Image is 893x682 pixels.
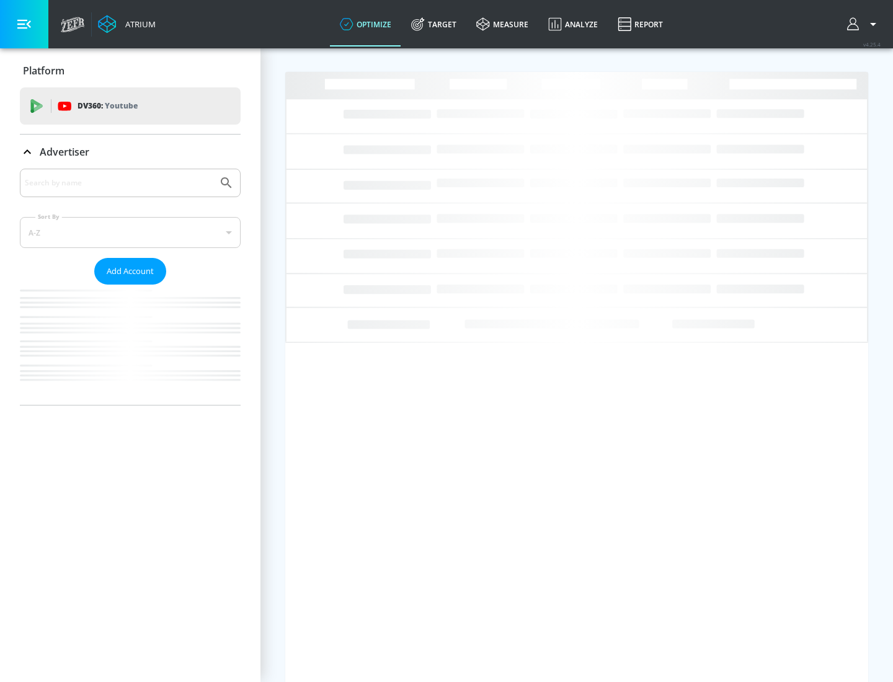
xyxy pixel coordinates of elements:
a: Atrium [98,15,156,33]
span: Add Account [107,264,154,278]
div: Advertiser [20,169,241,405]
div: Atrium [120,19,156,30]
label: Sort By [35,213,62,221]
span: v 4.25.4 [863,41,881,48]
p: Advertiser [40,145,89,159]
p: DV360: [78,99,138,113]
a: Report [608,2,673,46]
input: Search by name [25,175,213,191]
div: Platform [20,53,241,88]
div: Advertiser [20,135,241,169]
p: Platform [23,64,64,77]
div: A-Z [20,217,241,248]
a: Analyze [538,2,608,46]
a: Target [401,2,466,46]
button: Add Account [94,258,166,285]
nav: list of Advertiser [20,285,241,405]
a: measure [466,2,538,46]
div: DV360: Youtube [20,87,241,125]
p: Youtube [105,99,138,112]
a: optimize [330,2,401,46]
